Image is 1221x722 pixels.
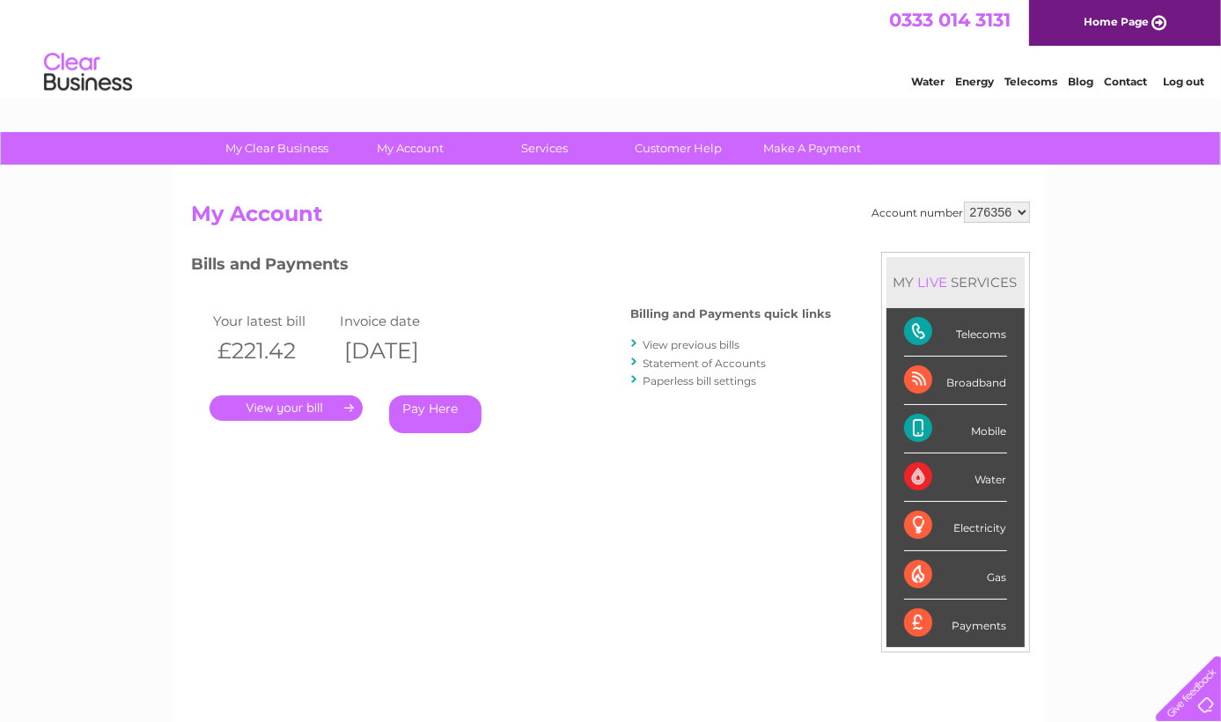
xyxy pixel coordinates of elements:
h3: Bills and Payments [192,252,832,283]
a: Telecoms [1004,75,1057,88]
div: Water [904,453,1007,502]
h4: Billing and Payments quick links [631,307,832,320]
div: Broadband [904,357,1007,405]
a: Contact [1104,75,1147,88]
a: Make A Payment [739,132,885,165]
div: LIVE [915,274,952,291]
a: Energy [955,75,994,88]
a: Water [911,75,945,88]
div: Electricity [904,502,1007,550]
a: Paperless bill settings [644,374,757,387]
a: . [210,395,363,421]
a: Services [472,132,617,165]
div: Mobile [904,405,1007,453]
h2: My Account [192,202,1030,235]
td: Your latest bill [210,309,336,333]
a: Customer Help [606,132,751,165]
a: Blog [1068,75,1093,88]
td: Invoice date [335,309,462,333]
a: Log out [1163,75,1204,88]
th: £221.42 [210,333,336,369]
div: MY SERVICES [886,257,1025,307]
a: 0333 014 3131 [889,9,1011,31]
div: Clear Business is a trading name of Verastar Limited (registered in [GEOGRAPHIC_DATA] No. 3667643... [195,10,1027,85]
div: Telecoms [904,308,1007,357]
div: Account number [872,202,1030,223]
div: Payments [904,600,1007,647]
div: Gas [904,551,1007,600]
a: My Account [338,132,483,165]
img: logo.png [43,46,133,99]
a: Pay Here [389,395,482,433]
a: Statement of Accounts [644,357,767,370]
th: [DATE] [335,333,462,369]
a: View previous bills [644,338,740,351]
a: My Clear Business [204,132,349,165]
